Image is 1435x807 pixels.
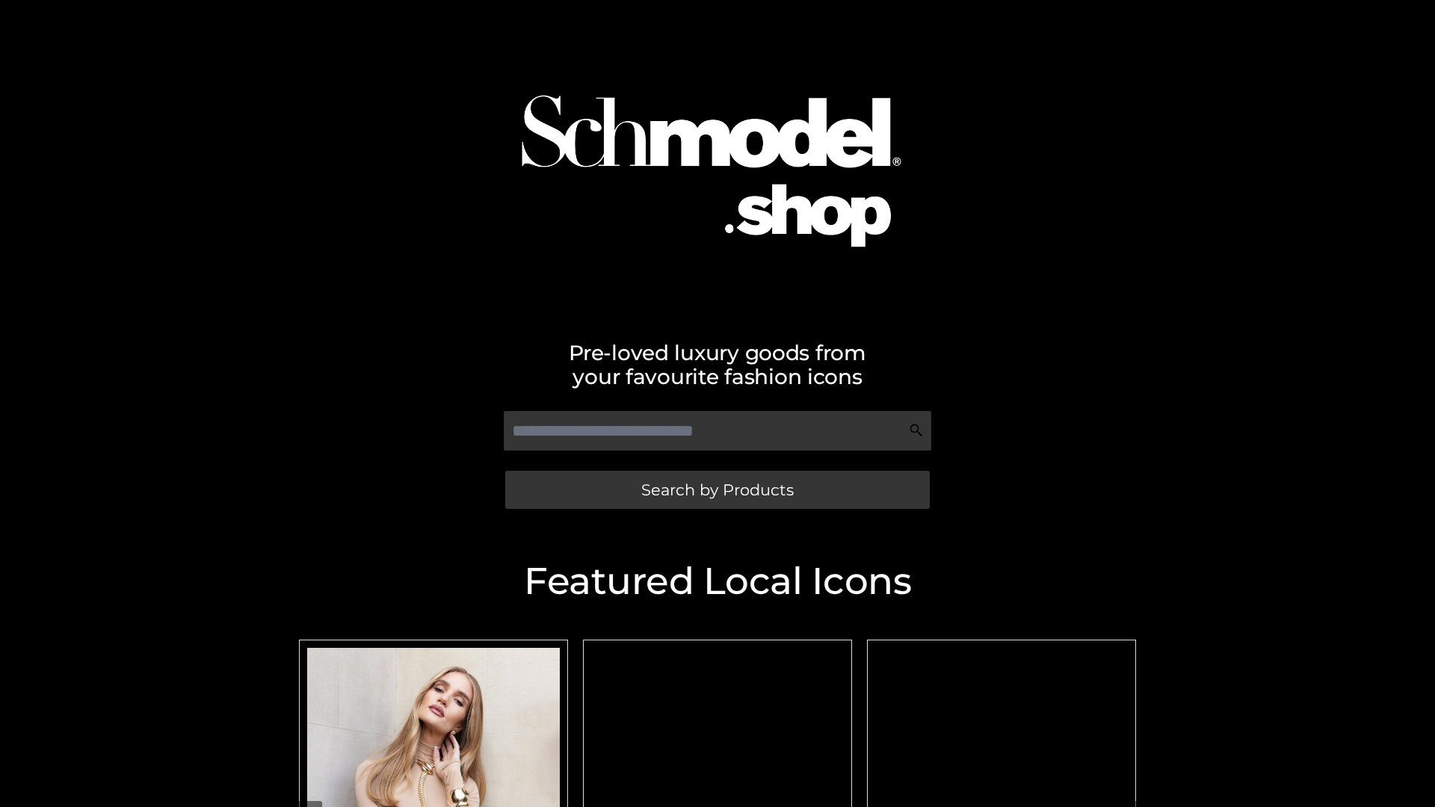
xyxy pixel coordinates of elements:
a: Search by Products [505,471,930,509]
span: Search by Products [641,482,794,498]
img: Search Icon [909,423,924,438]
h2: Pre-loved luxury goods from your favourite fashion icons [291,341,1144,389]
h2: Featured Local Icons​ [291,563,1144,600]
